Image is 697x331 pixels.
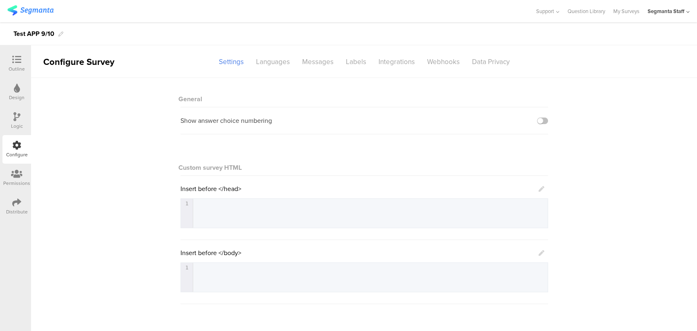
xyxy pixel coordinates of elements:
[9,94,24,101] div: Design
[372,55,421,69] div: Integrations
[421,55,466,69] div: Webhooks
[250,55,296,69] div: Languages
[6,151,28,158] div: Configure
[6,208,28,215] div: Distribute
[3,180,30,187] div: Permissions
[180,248,241,258] span: Insert before </body>
[180,184,241,193] span: Insert before </head>
[536,7,554,15] span: Support
[213,55,250,69] div: Settings
[648,7,684,15] div: Segmanta Staff
[31,55,125,69] div: Configure Survey
[296,55,340,69] div: Messages
[11,122,23,130] div: Logic
[340,55,372,69] div: Labels
[181,200,192,207] div: 1
[9,65,25,73] div: Outline
[180,116,272,125] div: Show answer choice numbering
[180,86,548,107] div: General
[181,264,192,271] div: 1
[180,163,548,172] div: Custom survey HTML
[7,5,53,16] img: segmanta logo
[13,27,54,40] div: Test APP 9/10
[466,55,516,69] div: Data Privacy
